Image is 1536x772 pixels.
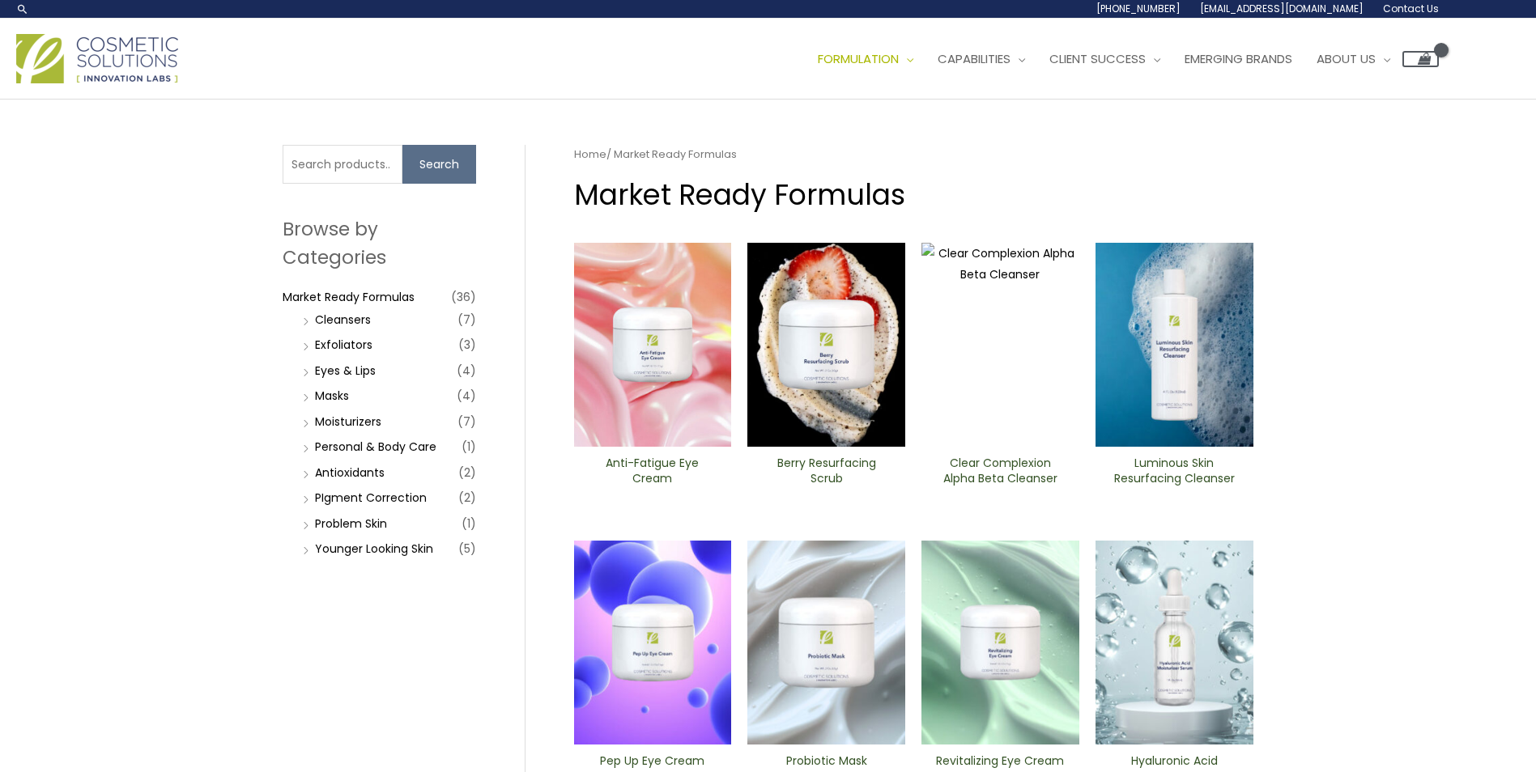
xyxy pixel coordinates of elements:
a: About Us [1304,35,1402,83]
a: Moisturizers [315,414,381,430]
a: Masks [315,388,349,404]
span: [PHONE_NUMBER] [1096,2,1181,15]
img: Clear Complexion Alpha Beta ​Cleanser [921,243,1079,447]
span: (2) [458,486,476,509]
span: Capabilities [938,50,1011,67]
span: Formulation [818,50,899,67]
h2: Clear Complexion Alpha Beta ​Cleanser [935,456,1066,486]
span: (7) [457,308,476,331]
a: Personal & Body Care [315,439,436,455]
img: Berry Resurfacing Scrub [747,243,905,447]
h2: Browse by Categories [283,215,476,270]
a: Antioxidants [315,464,385,481]
a: Emerging Brands [1172,35,1304,83]
span: [EMAIL_ADDRESS][DOMAIN_NAME] [1200,2,1364,15]
a: Eyes & Lips [315,363,376,379]
span: About Us [1317,50,1376,67]
span: Contact Us [1383,2,1439,15]
img: Anti Fatigue Eye Cream [574,243,732,447]
span: Emerging Brands [1185,50,1292,67]
span: (7) [457,410,476,433]
span: (4) [457,384,476,407]
h2: Berry Resurfacing Scrub [761,456,891,486]
img: Cosmetic Solutions Logo [16,34,178,83]
nav: Site Navigation [794,35,1439,83]
a: Home [574,146,606,162]
a: Cleansers [315,312,371,328]
img: Revitalizing ​Eye Cream [921,541,1079,744]
a: PIgment Correction [315,490,427,506]
input: Search products… [283,145,402,184]
h2: Luminous Skin Resurfacing ​Cleanser [1109,456,1240,486]
span: (36) [451,286,476,308]
nav: Breadcrumb [574,145,1253,164]
a: View Shopping Cart, empty [1402,51,1439,67]
span: (4) [457,359,476,382]
button: Search [402,145,476,184]
span: (5) [458,537,476,560]
h2: Anti-Fatigue Eye Cream [587,456,717,486]
h1: Market Ready Formulas [574,175,1253,214]
a: Client Success [1037,35,1172,83]
a: Younger Looking Skin [315,541,433,557]
span: (1) [462,512,476,535]
a: Clear Complexion Alpha Beta ​Cleanser [935,456,1066,492]
a: Problem Skin [315,515,387,532]
a: Search icon link [16,2,29,15]
span: Client Success [1049,50,1146,67]
span: (2) [458,461,476,484]
img: Pep Up Eye Cream [574,541,732,744]
span: (1) [462,435,476,458]
a: Anti-Fatigue Eye Cream [587,456,717,492]
a: Berry Resurfacing Scrub [761,456,891,492]
img: Luminous Skin Resurfacing ​Cleanser [1096,243,1253,447]
a: Luminous Skin Resurfacing ​Cleanser [1109,456,1240,492]
img: Probiotic Mask [747,541,905,744]
a: Formulation [806,35,925,83]
span: (3) [458,333,476,356]
img: Hyaluronic moisturizer Serum [1096,541,1253,744]
a: Exfoliators [315,337,372,353]
a: Capabilities [925,35,1037,83]
a: Market Ready Formulas [283,289,415,305]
